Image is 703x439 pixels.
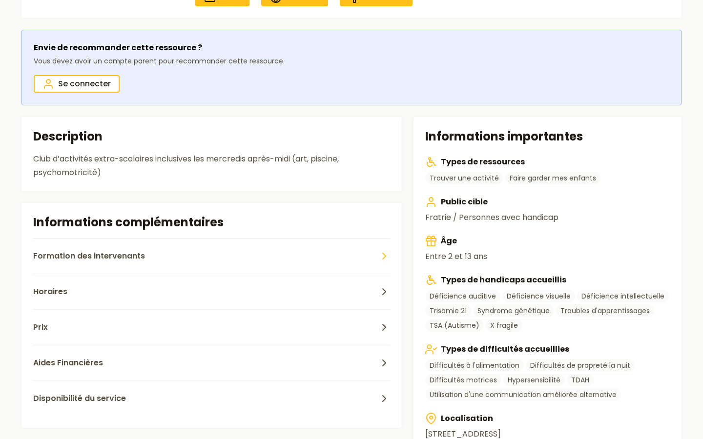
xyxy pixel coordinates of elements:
[425,251,670,262] p: Entre 2 et 13 ans
[486,319,522,332] a: X fragile
[34,42,285,54] p: Envie de recommander cette ressource ?
[567,374,594,386] a: TDAH
[425,374,501,386] a: Difficultés motrices
[505,172,600,184] a: Faire garder mes enfants
[425,212,670,223] p: Fratrie / Personnes avec handicap
[33,345,390,380] button: Aides Financières
[425,172,503,184] a: Trouver une activité
[425,388,621,401] a: Utilisation d'une communication améliorée alternative
[33,393,126,404] span: Disponibilité du service
[425,235,670,247] h3: Âge
[33,380,390,416] button: Disponibilité du service
[425,343,670,355] h3: Types de difficultés accueillies
[526,359,635,372] a: Difficultés de propreté la nuit
[503,374,565,386] a: Hypersensibilité
[58,78,111,90] span: Se connecter
[425,274,670,286] h3: Types de handicaps accueillis
[34,56,285,67] p: Vous devez avoir un compte parent pour recommander cette ressource.
[33,357,103,369] span: Aides Financières
[425,319,484,332] a: TSA (Autisme)
[33,274,390,309] button: Horaires
[34,75,120,93] a: Se connecter
[33,152,390,180] div: Club d’activités extra-scolaires inclusives les mercredis après-midi (art, piscine, psychomotricité)
[425,156,670,168] h3: Types de ressources
[425,196,670,208] h3: Public cible
[473,304,554,317] a: Syndrome génétique
[33,309,390,345] button: Prix
[502,290,575,302] a: Déficience visuelle
[33,215,390,230] h2: Informations complémentaires
[425,413,670,424] h3: Localisation
[577,290,669,302] a: Déficience intellectuelle
[556,304,654,317] a: Troubles d'apprentissages
[33,250,145,262] span: Formation des intervenants
[425,304,471,317] a: Trisomie 21
[33,238,390,274] button: Formation des intervenants
[425,359,524,372] a: Difficultés à l'alimentation
[425,129,670,144] h2: Informations importantes
[33,321,48,333] span: Prix
[425,290,500,302] a: Déficience auditive
[33,129,390,144] h2: Description
[33,286,67,298] span: Horaires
